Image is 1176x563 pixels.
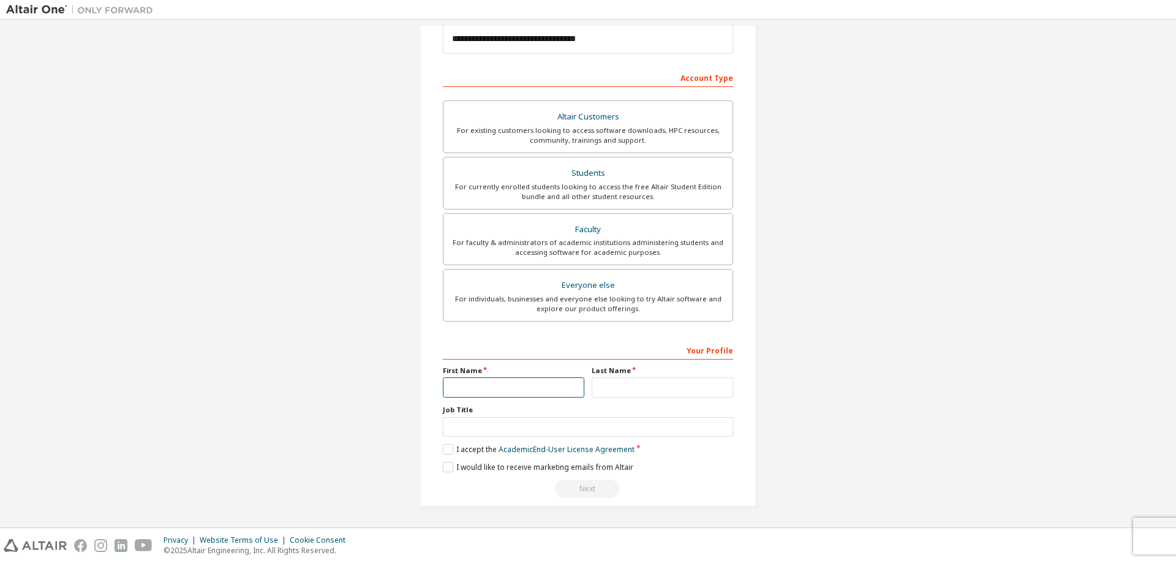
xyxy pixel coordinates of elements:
[443,462,633,472] label: I would like to receive marketing emails from Altair
[451,294,725,314] div: For individuals, businesses and everyone else looking to try Altair software and explore our prod...
[164,535,200,545] div: Privacy
[451,238,725,257] div: For faculty & administrators of academic institutions administering students and accessing softwa...
[443,444,635,455] label: I accept the
[499,444,635,455] a: Academic End-User License Agreement
[4,539,67,552] img: altair_logo.svg
[115,539,127,552] img: linkedin.svg
[451,165,725,182] div: Students
[200,535,290,545] div: Website Terms of Use
[451,277,725,294] div: Everyone else
[290,535,353,545] div: Cookie Consent
[443,405,733,415] label: Job Title
[592,366,733,376] label: Last Name
[443,366,584,376] label: First Name
[135,539,153,552] img: youtube.svg
[74,539,87,552] img: facebook.svg
[94,539,107,552] img: instagram.svg
[443,67,733,87] div: Account Type
[451,126,725,145] div: For existing customers looking to access software downloads, HPC resources, community, trainings ...
[451,221,725,238] div: Faculty
[451,108,725,126] div: Altair Customers
[443,340,733,360] div: Your Profile
[164,545,353,556] p: © 2025 Altair Engineering, Inc. All Rights Reserved.
[6,4,159,16] img: Altair One
[451,182,725,202] div: For currently enrolled students looking to access the free Altair Student Edition bundle and all ...
[443,480,733,498] div: Read and acccept EULA to continue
